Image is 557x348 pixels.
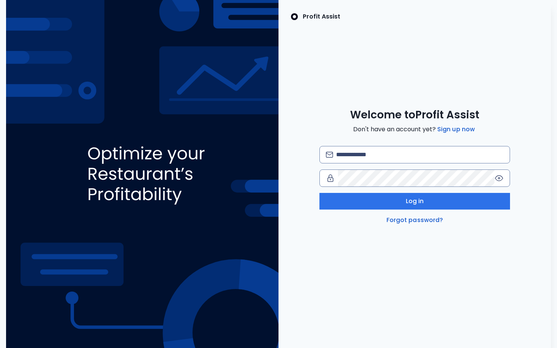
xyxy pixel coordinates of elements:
img: email [326,152,333,157]
span: Welcome to Profit Assist [350,108,479,122]
span: Log in [406,197,424,206]
button: Log in [319,193,510,210]
a: Sign up now [436,125,476,134]
span: Don't have an account yet? [353,125,476,134]
p: Profit Assist [303,12,340,21]
img: SpotOn Logo [291,12,298,21]
a: Forgot password? [385,216,445,225]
